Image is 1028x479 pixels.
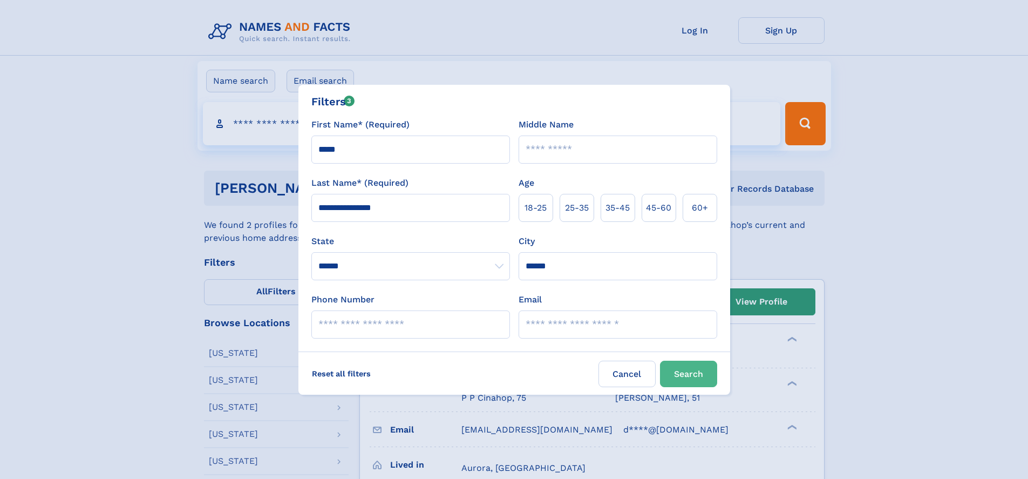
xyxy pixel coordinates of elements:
[598,361,656,387] label: Cancel
[692,201,708,214] span: 60+
[565,201,589,214] span: 25‑35
[311,177,409,190] label: Last Name* (Required)
[311,293,375,306] label: Phone Number
[525,201,547,214] span: 18‑25
[311,118,410,131] label: First Name* (Required)
[311,93,355,110] div: Filters
[605,201,630,214] span: 35‑45
[311,235,510,248] label: State
[646,201,671,214] span: 45‑60
[305,361,378,387] label: Reset all filters
[519,235,535,248] label: City
[519,177,534,190] label: Age
[519,293,542,306] label: Email
[660,361,717,387] button: Search
[519,118,574,131] label: Middle Name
